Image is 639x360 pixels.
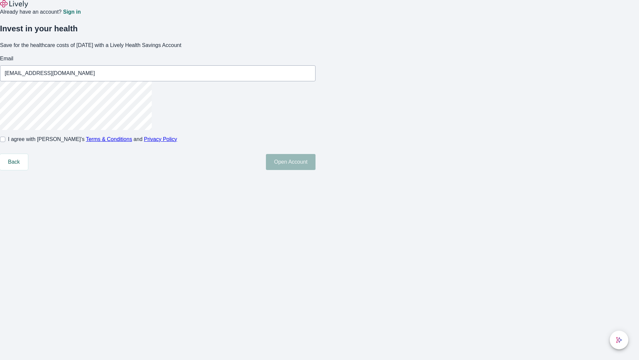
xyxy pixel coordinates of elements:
[86,136,132,142] a: Terms & Conditions
[8,135,177,143] span: I agree with [PERSON_NAME]’s and
[144,136,177,142] a: Privacy Policy
[610,331,628,349] button: chat
[63,9,81,15] a: Sign in
[616,337,622,343] svg: Lively AI Assistant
